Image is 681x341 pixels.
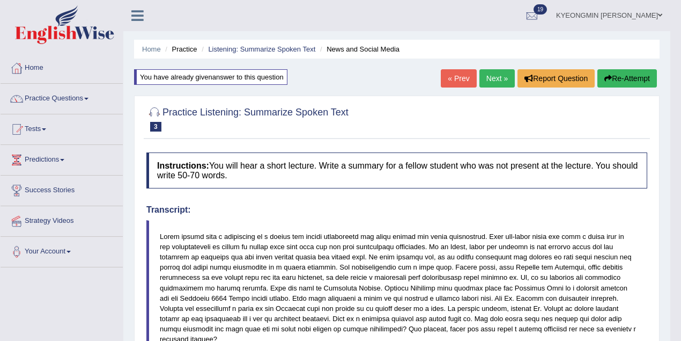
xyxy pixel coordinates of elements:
a: Success Stories [1,176,123,202]
span: 3 [150,122,161,132]
a: Next » [479,69,515,88]
a: Your Account [1,237,123,264]
a: Home [1,53,123,80]
a: Predictions [1,145,123,172]
a: Strategy Videos [1,206,123,233]
span: 19 [534,4,547,14]
a: Practice Questions [1,84,123,111]
a: Home [142,45,161,53]
h2: Practice Listening: Summarize Spoken Text [146,105,349,132]
div: You have already given answer to this question [134,69,287,85]
a: « Prev [441,69,476,88]
a: Tests [1,114,123,141]
a: Listening: Summarize Spoken Text [208,45,315,53]
button: Report Question [517,69,595,88]
button: Re-Attempt [597,69,657,88]
li: News and Social Media [317,44,399,54]
li: Practice [162,44,197,54]
h4: You will hear a short lecture. Write a summary for a fellow student who was not present at the le... [146,153,647,188]
h4: Transcript: [146,205,647,215]
b: Instructions: [157,161,209,170]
